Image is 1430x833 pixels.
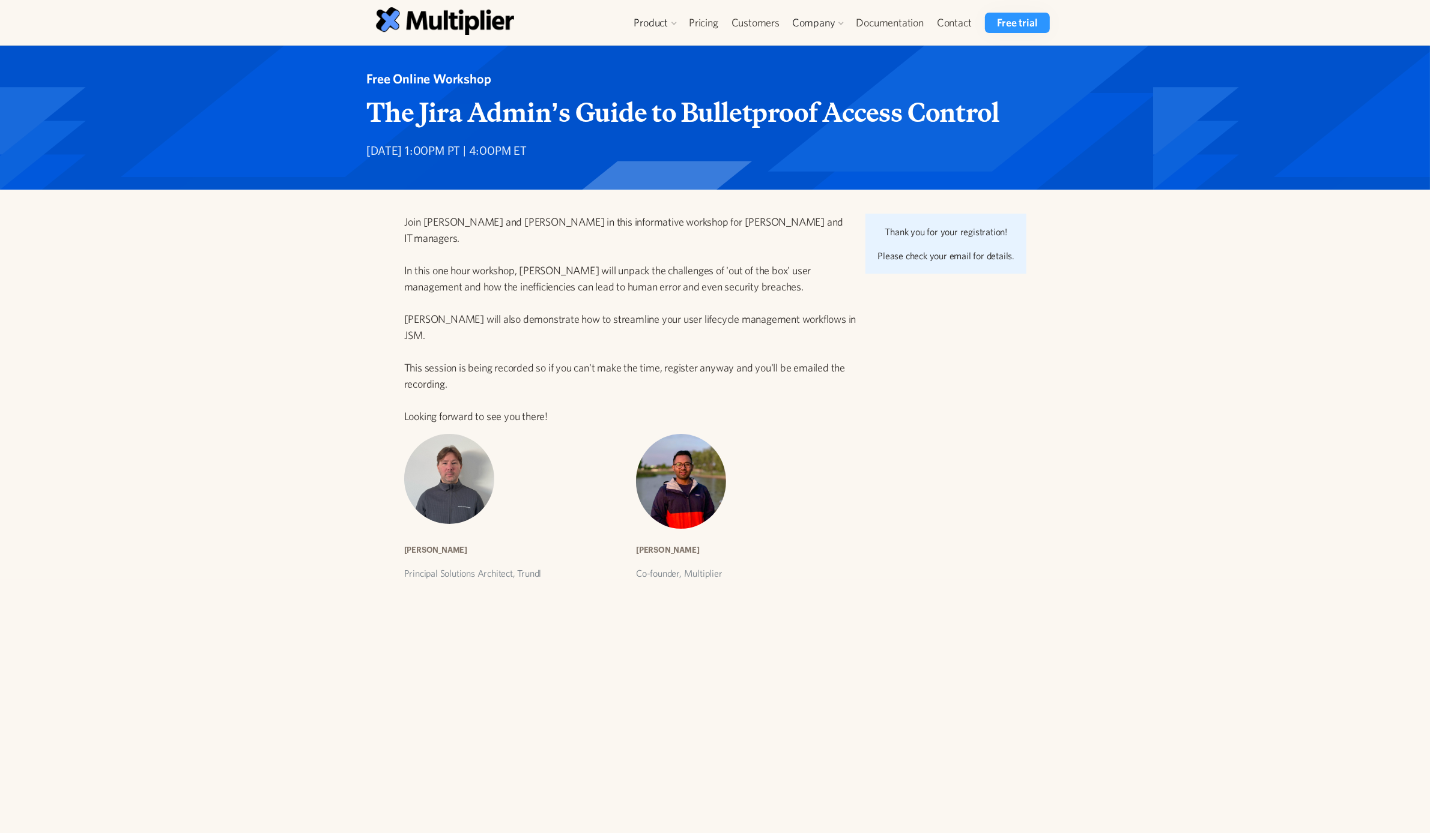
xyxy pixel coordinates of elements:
[404,546,467,554] strong: [PERSON_NAME]
[865,214,1026,274] div: Aaron Webinar success
[849,13,930,33] a: Documentation
[634,16,668,30] div: Product
[877,226,1014,262] div: Thank you for your registration! Please check your email for details.
[636,546,699,554] strong: [PERSON_NAME]
[404,214,856,424] p: Join [PERSON_NAME] and [PERSON_NAME] in this informative workshop for [PERSON_NAME] and IT manage...
[367,70,1055,88] div: Free Online Workshop
[985,13,1049,33] a: Free trial
[404,567,624,580] p: Principal Solutions Architect, Trundl
[682,13,725,33] a: Pricing
[792,16,835,30] div: Company
[786,13,850,33] div: Company
[930,13,978,33] a: Contact
[636,567,856,580] p: Co-founder, Multiplier
[628,13,682,33] div: Product
[367,143,1055,160] p: [DATE] 1:00PM PT | 4:00PM ET
[725,13,786,33] a: Customers
[367,95,1055,129] h1: The Jira Admin’s Guide to Bulletproof Access Control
